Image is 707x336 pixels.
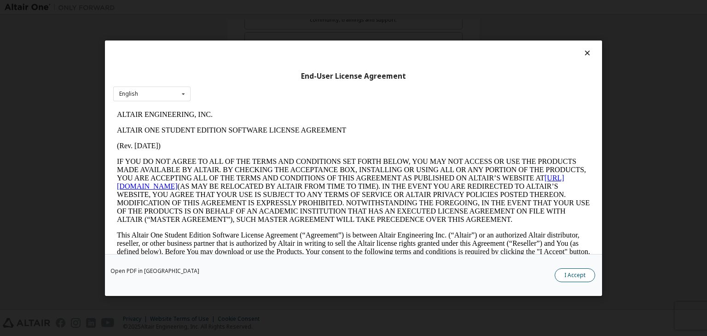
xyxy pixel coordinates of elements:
a: Open PDF in [GEOGRAPHIC_DATA] [110,268,199,274]
p: ALTAIR ONE STUDENT EDITION SOFTWARE LICENSE AGREEMENT [4,19,477,28]
p: (Rev. [DATE]) [4,35,477,43]
button: I Accept [555,268,595,282]
div: English [119,91,138,97]
p: IF YOU DO NOT AGREE TO ALL OF THE TERMS AND CONDITIONS SET FORTH BELOW, YOU MAY NOT ACCESS OR USE... [4,51,477,117]
a: [URL][DOMAIN_NAME] [4,67,451,83]
p: This Altair One Student Edition Software License Agreement (“Agreement”) is between Altair Engine... [4,124,477,157]
div: End-User License Agreement [113,71,594,81]
p: ALTAIR ENGINEERING, INC. [4,4,477,12]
